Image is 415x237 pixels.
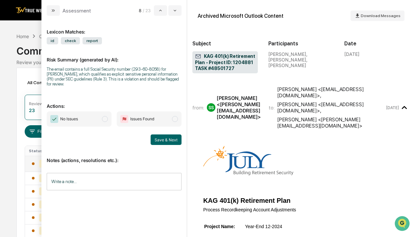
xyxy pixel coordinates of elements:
th: Status [25,146,55,156]
button: Start new chat [112,52,120,60]
span: KAG 401(k) Retirement Plan - Project ID: 1204881 TASK #48501727 [195,53,255,72]
span: to: [269,105,275,111]
p: How can we help? [7,13,120,24]
div: Lexicon Matches: [47,21,182,35]
div: [PERSON_NAME] <[EMAIL_ADDRESS][DOMAIN_NAME]> , [277,101,385,114]
span: / 23 [143,8,153,13]
span: Issues Found [130,116,154,122]
img: Checkmark [50,115,58,123]
time: Monday, August 25, 2025 at 4:37:21 AM [386,105,399,110]
h2: Subject [192,40,258,47]
p: Risk Summary (generated by AI): [47,49,182,62]
div: 🖐️ [7,83,12,88]
img: 1746055101610-c473b297-6a78-478c-a979-82029cc54cd1 [7,50,18,62]
a: 🗄️Attestations [45,80,84,92]
div: We're available if you need us! [22,57,83,62]
span: Attestations [54,83,82,89]
span: No Issues [60,116,78,122]
strong: KAG 401(k) Retirement Plan [203,197,291,204]
div: Review your communication records across channels [16,59,398,65]
p: Notes (actions, resolutions etc.): [47,150,182,163]
img: logo [16,7,47,13]
h2: Participants [268,40,334,47]
div: Start new chat [22,50,108,57]
div: [PERSON_NAME], [PERSON_NAME], [PERSON_NAME] [268,51,334,68]
div: 🗄️ [48,83,53,88]
h2: Date [344,40,410,47]
div: Archived Microsoft Outlook Content [198,13,283,19]
button: Download Messages [351,11,404,21]
span: check [61,37,80,44]
strong: Project Name: [204,224,235,229]
div: All Conversations [25,77,74,88]
span: from: [192,105,204,111]
a: 🖐️Preclearance [4,80,45,92]
div: [PERSON_NAME] <[PERSON_NAME][EMAIL_ADDRESS][DOMAIN_NAME]> [217,95,261,120]
span: Data Lookup [13,95,41,102]
span: id [47,37,58,44]
span: Pylon [65,111,80,116]
td: Year-End 12-2024 [245,223,391,230]
button: Save & Next [151,134,182,145]
iframe: Open customer support [394,215,412,233]
p: Actions: [47,95,182,109]
span: Preclearance [13,83,42,89]
div: Assessment [62,8,91,14]
span: Download Messages [361,13,401,18]
span: 8 [139,8,141,13]
button: Filters [25,125,53,138]
div: Review Required [29,101,61,106]
div: [PERSON_NAME] <[PERSON_NAME][EMAIL_ADDRESS][DOMAIN_NAME]> [277,116,385,129]
div: SS [207,103,215,112]
img: Flag [120,115,128,123]
td: Process Recordkeeping Account Adjustments [203,206,399,213]
div: [PERSON_NAME] <[EMAIL_ADDRESS][DOMAIN_NAME]> , [277,86,385,99]
div: [DATE] [344,51,359,57]
a: 🔎Data Lookup [4,92,44,104]
span: report [83,37,102,44]
div: Communications Archive [39,34,92,39]
a: Powered byPylon [46,111,80,116]
div: 23 [29,107,35,113]
div: Home [16,34,29,39]
div: 🔎 [7,96,12,101]
img: JulyServices [202,146,294,176]
div: The email contains a full Social Security number (293-60-8058) for [PERSON_NAME], which qualifies... [47,67,182,86]
div: Communications Archive [16,40,398,57]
